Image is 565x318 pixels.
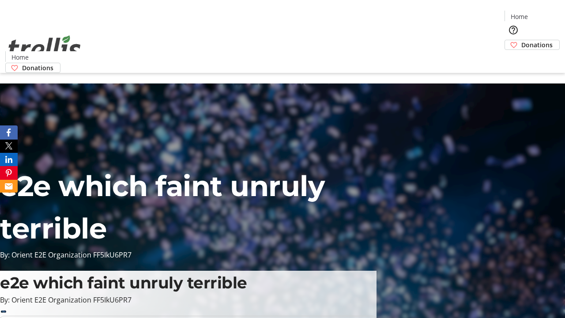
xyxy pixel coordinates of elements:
a: Donations [5,63,60,73]
span: Donations [22,63,53,72]
a: Home [6,53,34,62]
a: Donations [505,40,560,50]
button: Help [505,21,522,39]
span: Home [511,12,528,21]
a: Home [505,12,533,21]
span: Home [11,53,29,62]
button: Cart [505,50,522,68]
img: Orient E2E Organization FF5IkU6PR7's Logo [5,26,84,70]
span: Donations [521,40,553,49]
